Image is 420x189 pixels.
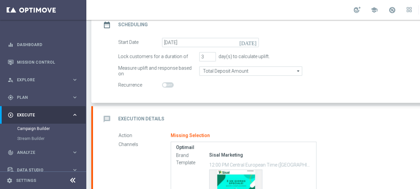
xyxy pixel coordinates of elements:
[17,168,72,172] span: Data Studio
[17,53,78,71] a: Mission Control
[72,167,78,173] i: keyboard_arrow_right
[7,177,13,183] i: settings
[118,81,162,90] div: Recurrence
[8,167,72,173] div: Data Studio
[8,77,72,83] div: Explore
[8,112,14,118] i: play_circle_outline
[118,66,196,76] div: Measure uplift and response based on
[101,113,113,125] i: message
[17,134,86,144] div: Stream Builder
[17,151,72,155] span: Analyze
[17,78,72,82] span: Explore
[118,116,164,122] h2: Execution Details
[8,112,72,118] div: Execute
[8,53,78,71] div: Mission Control
[7,95,78,100] button: gps_fixed Plan keyboard_arrow_right
[17,95,72,99] span: Plan
[8,94,14,100] i: gps_fixed
[176,145,311,150] label: Optimail
[7,77,78,83] button: person_search Explore keyboard_arrow_right
[17,36,78,53] a: Dashboard
[72,77,78,83] i: keyboard_arrow_right
[7,112,78,118] button: play_circle_outline Execute keyboard_arrow_right
[118,38,162,47] div: Start Date
[72,94,78,100] i: keyboard_arrow_right
[209,161,311,168] p: 12:00 PM Central European Time ([GEOGRAPHIC_DATA]) (UTC +02:00)
[8,150,72,156] div: Analyze
[7,150,78,155] button: track_changes Analyze keyboard_arrow_right
[199,66,302,76] input: Total Deposit Amount
[176,152,209,158] label: Brand
[17,136,69,141] a: Stream Builder
[295,67,302,75] i: arrow_drop_down
[101,19,113,31] i: date_range
[118,22,148,28] h2: Scheduling
[72,112,78,118] i: keyboard_arrow_right
[8,36,78,53] div: Dashboard
[216,54,270,59] div: day(s) to calculate uplift.
[8,42,14,48] i: equalizer
[8,77,14,83] i: person_search
[118,52,196,61] div: Lock customers for a duration of
[17,113,72,117] span: Execute
[7,167,78,173] button: Data Studio keyboard_arrow_right
[72,149,78,156] i: keyboard_arrow_right
[7,60,78,65] button: Mission Control
[8,150,14,156] i: track_changes
[176,159,209,165] label: Template
[209,152,311,158] div: Sisal Marketing
[7,42,78,47] button: equalizer Dashboard
[16,178,36,182] a: Settings
[371,6,378,14] span: school
[171,133,210,139] div: Missing Selection
[17,126,69,131] a: Campaign Builder
[119,142,171,148] label: Channels
[17,124,86,134] div: Campaign Builder
[119,133,171,139] label: Action
[239,38,259,45] i: [DATE]
[8,94,72,100] div: Plan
